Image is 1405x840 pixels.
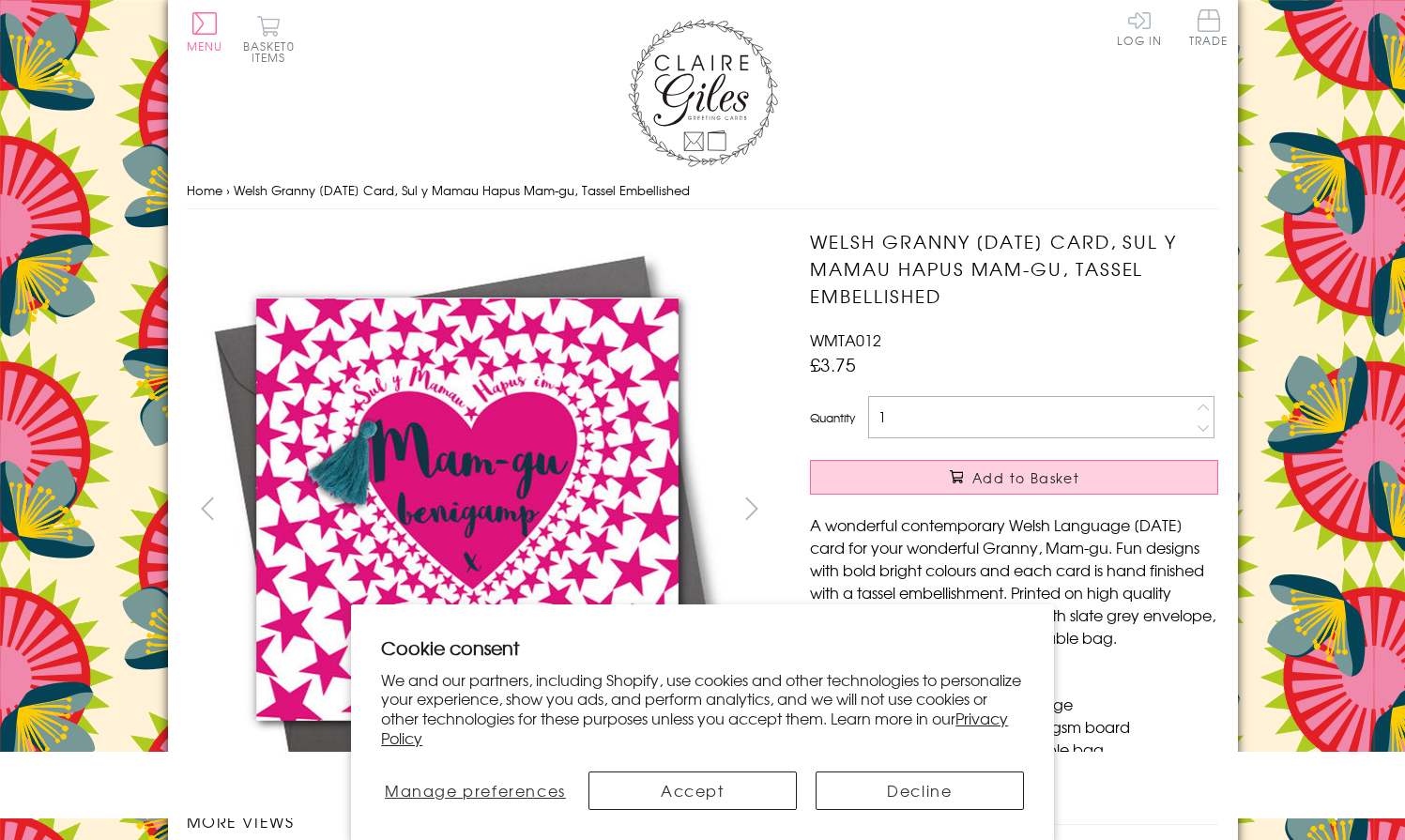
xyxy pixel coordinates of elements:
[810,228,1218,309] h1: Welsh Granny [DATE] Card, Sul y Mamau Hapus Mam-gu, Tassel Embellished
[381,634,1024,661] h2: Cookie consent
[381,670,1024,748] p: We and our partners, including Shopify, use cookies and other technologies to personalize your ex...
[252,38,295,66] span: 0 items
[243,15,295,63] button: Basket0 items
[730,487,772,529] button: next
[810,460,1218,495] button: Add to Basket
[588,771,797,810] button: Accept
[816,771,1024,810] button: Decline
[810,409,855,426] label: Quantity
[234,181,690,199] span: Welsh Granny [DATE] Card, Sul y Mamau Hapus Mam-gu, Tassel Embellished
[381,707,1008,749] a: Privacy Policy
[187,810,773,832] h3: More views
[810,351,856,377] span: £3.75
[385,779,566,802] span: Manage preferences
[187,172,1219,210] nav: breadcrumbs
[810,328,881,351] span: WMTA012
[381,771,569,810] button: Manage preferences
[810,513,1218,649] p: A wonderful contemporary Welsh Language [DATE] card for your wonderful Granny, Mam-gu. Fun design...
[186,228,749,791] img: Welsh Granny Mother's Day Card, Sul y Mamau Hapus Mam-gu, Tassel Embellished
[187,181,222,199] a: Home
[1117,9,1162,46] a: Log In
[772,228,1336,791] img: Welsh Granny Mother's Day Card, Sul y Mamau Hapus Mam-gu, Tassel Embellished
[1189,9,1229,46] span: Trade
[1189,9,1229,50] a: Trade
[187,487,229,529] button: prev
[628,19,778,167] img: Claire Giles Greetings Cards
[226,181,230,199] span: ›
[187,38,223,54] span: Menu
[187,12,223,52] button: Menu
[972,468,1079,487] span: Add to Basket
